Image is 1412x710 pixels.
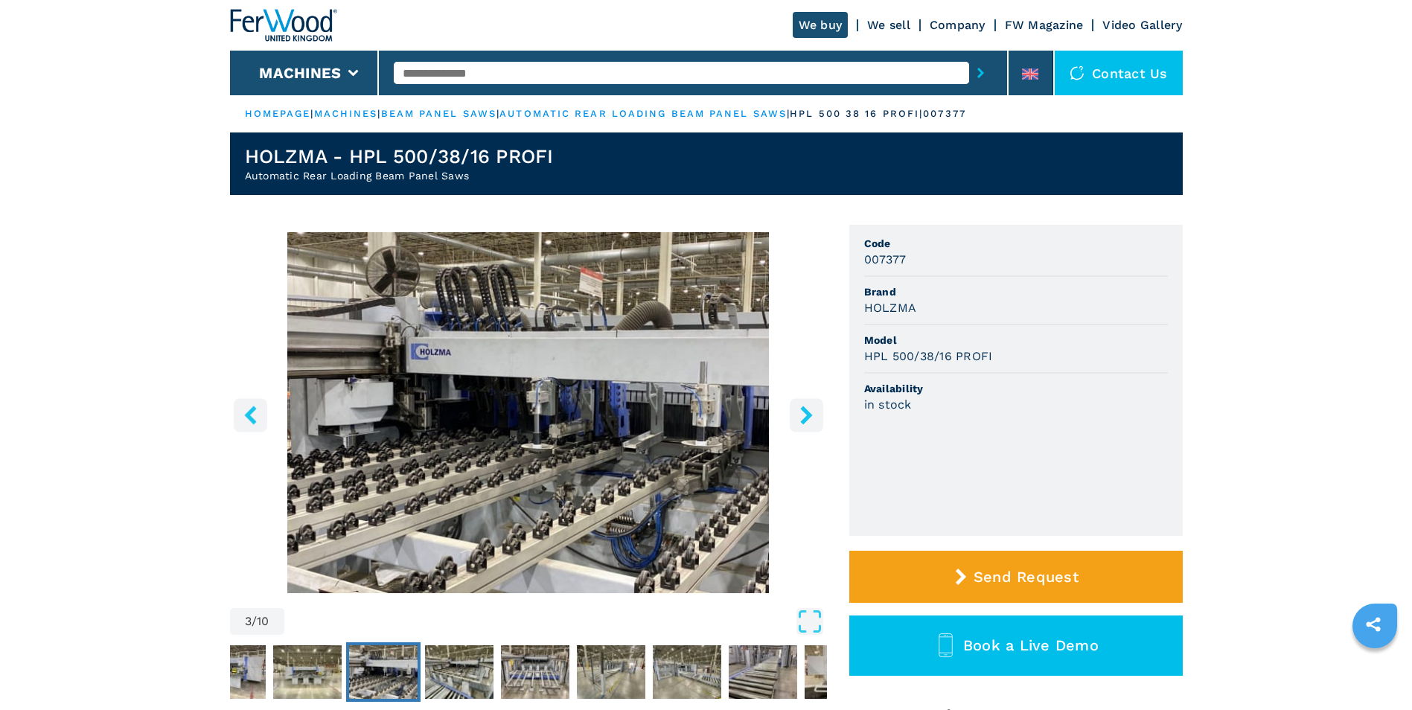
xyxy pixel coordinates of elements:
span: Brand [864,284,1168,299]
span: 10 [257,615,269,627]
span: / [252,615,257,627]
span: | [496,108,499,119]
div: Go to Slide 3 [230,232,827,593]
a: FW Magazine [1005,18,1084,32]
a: We sell [867,18,910,32]
iframe: Chat [1349,643,1401,699]
span: Code [864,236,1168,251]
button: Go to Slide 9 [802,642,876,702]
h1: HOLZMA - HPL 500/38/16 PROFI [245,144,554,168]
button: Go to Slide 8 [726,642,800,702]
img: 1bcf5b069f7641ca4621a2eacdc7ecbb [501,645,569,699]
a: beam panel saws [381,108,497,119]
a: automatic rear loading beam panel saws [499,108,787,119]
a: We buy [793,12,849,38]
img: 527939c0f93ca96fe62f277cc93e1c20 [577,645,645,699]
h3: HPL 500/38/16 PROFI [864,348,993,365]
span: | [787,108,790,119]
button: Send Request [849,551,1183,603]
button: Go to Slide 1 [194,642,269,702]
button: Open Fullscreen [288,608,823,635]
div: Contact us [1055,51,1183,95]
button: Go to Slide 7 [650,642,724,702]
a: sharethis [1355,606,1392,643]
h2: Automatic Rear Loading Beam Panel Saws [245,168,554,183]
span: Model [864,333,1168,348]
h3: 007377 [864,251,907,268]
span: Book a Live Demo [963,636,1099,654]
nav: Thumbnail Navigation [194,642,791,702]
button: Go to Slide 5 [498,642,572,702]
span: 3 [245,615,252,627]
button: left-button [234,398,267,432]
button: right-button [790,398,823,432]
button: Go to Slide 3 [346,642,421,702]
img: 277f3dcc1d93a2a1cec6ba3a558442c2 [349,645,418,699]
button: Book a Live Demo [849,615,1183,676]
img: 42c4b34356a3a3788df0d93022daaa37 [653,645,721,699]
button: Go to Slide 4 [422,642,496,702]
span: | [377,108,380,119]
img: 3276c0f0fc92092730fc326c061c51ee [729,645,797,699]
span: Availability [864,381,1168,396]
button: Machines [259,64,341,82]
a: Video Gallery [1102,18,1182,32]
img: 2835a32409ec3b8a1f211d1fb096e031 [197,645,266,699]
span: | [310,108,313,119]
a: HOMEPAGE [245,108,311,119]
button: Go to Slide 2 [270,642,345,702]
p: 007377 [923,107,966,121]
button: Go to Slide 6 [574,642,648,702]
img: Contact us [1070,65,1084,80]
a: machines [314,108,378,119]
button: submit-button [969,56,992,90]
img: ef548dbd5592e83a7133bb28d2b5e7e7 [273,645,342,699]
img: Ferwood [230,9,337,42]
span: Send Request [974,568,1079,586]
a: Company [930,18,985,32]
img: 0ed821ff981e535ae33aeaa5a7b20883 [805,645,873,699]
h3: in stock [864,396,912,413]
h3: HOLZMA [864,299,917,316]
img: 7bcffc5ee98fc2b8af39284520d9491c [425,645,493,699]
img: Automatic Rear Loading Beam Panel Saws HOLZMA HPL 500/38/16 PROFI [230,232,827,593]
p: hpl 500 38 16 profi | [790,107,923,121]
